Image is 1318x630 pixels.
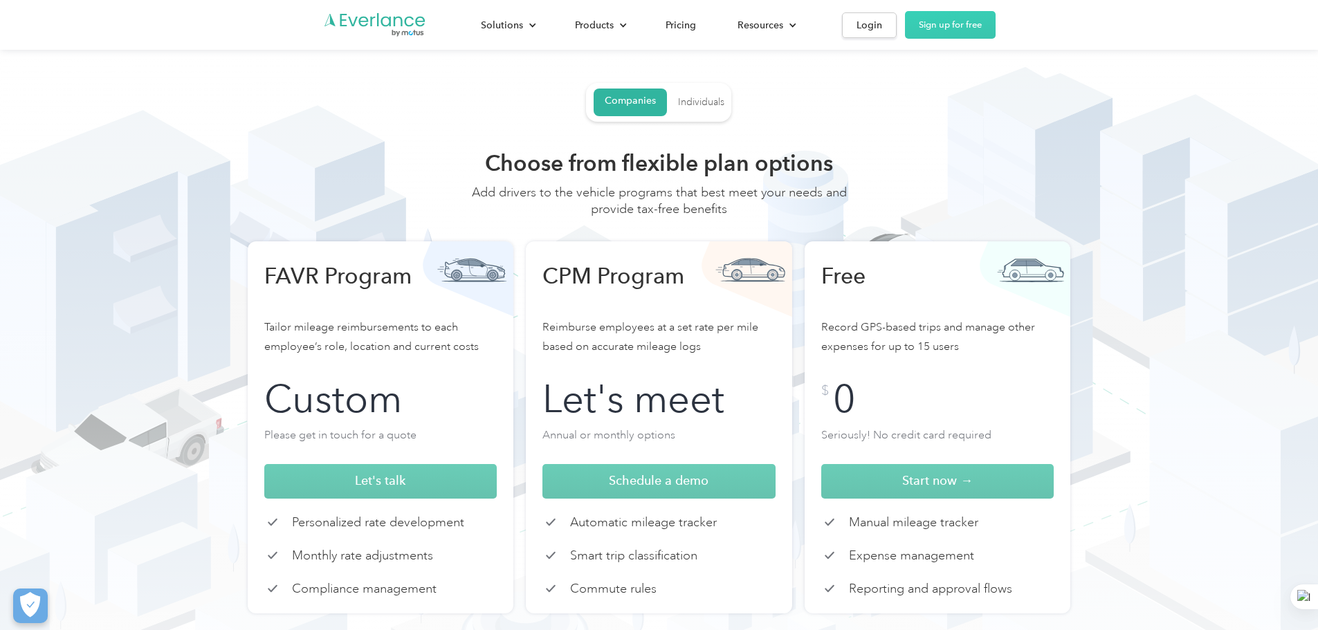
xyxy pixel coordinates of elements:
div: Add drivers to the vehicle programs that best meet your needs and provide tax-free benefits [452,184,867,231]
div: Resources [724,13,807,37]
p: Reimburse employees at a set rate per mile based on accurate mileage logs [542,317,776,367]
p: Seriously! No credit card required [821,425,1054,453]
a: Schedule a demo [542,464,776,499]
button: Cookies Settings [13,589,48,623]
a: Pricing [652,13,710,37]
h2: Choose from flexible plan options [452,149,867,177]
p: Compliance management [292,581,437,597]
p: Personalized rate development [292,515,464,530]
p: Record GPS-based trips and manage other expenses for up to 15 users [821,317,1054,367]
div: Let's meet [542,384,724,414]
input: Submit [238,182,329,211]
p: Reporting and approval flows [849,581,1012,597]
p: Monthly rate adjustments [292,548,433,564]
div: Products [575,17,614,34]
p: Please get in touch for a quote [264,425,497,453]
div: Solutions [467,13,547,37]
h3: CPM Program [542,262,722,317]
div: Pricing [666,17,696,34]
a: Start now → [821,464,1054,499]
div: Individuals [678,96,724,109]
p: Commute rules [570,581,657,597]
div: Companies [605,95,656,107]
div: 0 [833,384,855,414]
p: Tailor mileage reimbursements to each employee’s role, location and current costs [264,317,497,367]
div: Resources [738,17,783,34]
a: Go to homepage [323,12,427,38]
h3: Free [821,262,1001,317]
div: Products [561,13,638,37]
a: Sign up for free [905,11,996,39]
a: Login [842,12,897,38]
p: Smart trip classification [570,548,697,564]
p: Annual or monthly options [542,425,776,453]
div: Login [857,17,882,34]
p: Automatic mileage tracker [570,515,717,530]
span: Start now → [902,473,973,488]
span: Let's talk [355,473,405,488]
h3: FAVR Program [264,262,444,317]
div: Solutions [481,17,523,34]
input: Submit [238,125,329,154]
a: Let's talk [264,464,497,499]
span: Schedule a demo [609,473,708,488]
div: Custom [264,384,402,414]
p: Manual mileage tracker [849,515,978,530]
p: Expense management [849,548,974,564]
div: $ [821,384,829,398]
